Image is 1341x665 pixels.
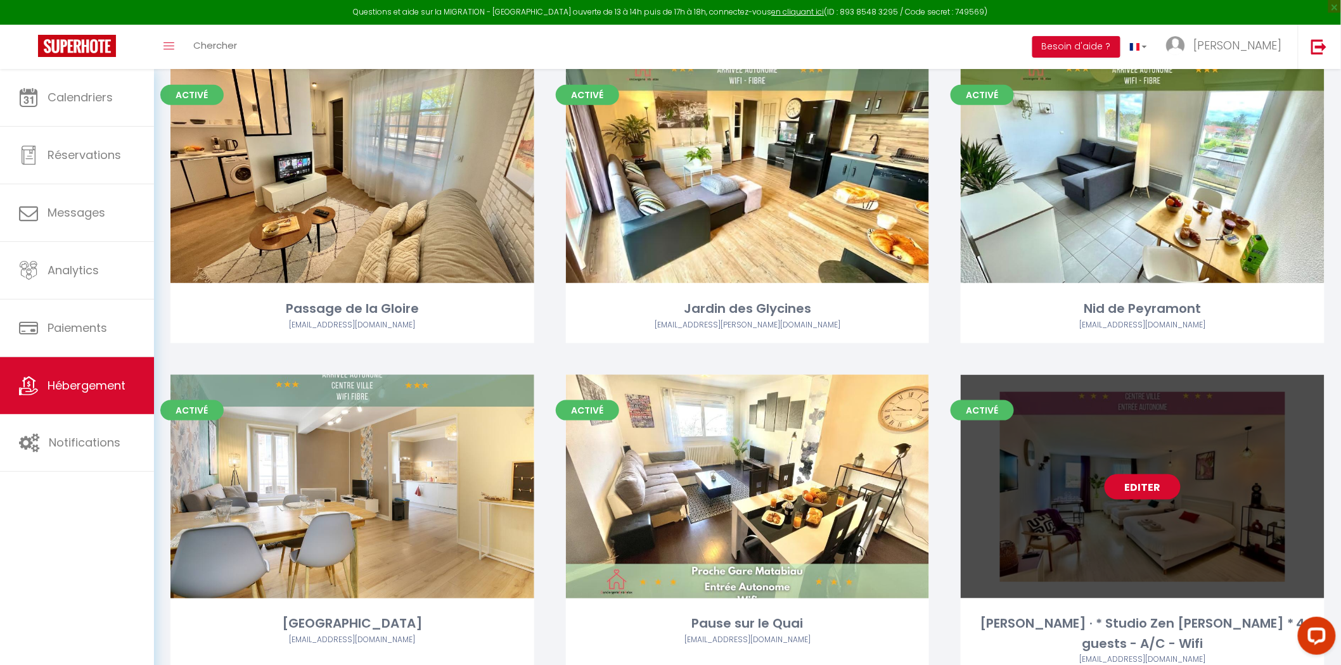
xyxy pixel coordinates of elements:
[556,400,619,421] span: Activé
[170,635,534,647] div: Airbnb
[566,319,930,331] div: Airbnb
[951,85,1014,105] span: Activé
[961,319,1325,331] div: Airbnb
[314,159,390,184] a: Editer
[566,635,930,647] div: Airbnb
[184,25,247,69] a: Chercher
[1105,474,1181,500] a: Editer
[48,262,99,278] span: Analytics
[170,319,534,331] div: Airbnb
[48,205,105,220] span: Messages
[709,159,785,184] a: Editer
[48,147,121,163] span: Réservations
[193,39,237,52] span: Chercher
[951,400,1014,421] span: Activé
[1105,159,1181,184] a: Editer
[556,85,619,105] span: Activé
[160,400,224,421] span: Activé
[48,377,125,393] span: Hébergement
[314,474,390,500] a: Editer
[772,6,824,17] a: en cliquant ici
[160,85,224,105] span: Activé
[38,35,116,57] img: Super Booking
[49,434,120,450] span: Notifications
[48,320,107,336] span: Paiements
[170,614,534,634] div: [GEOGRAPHIC_DATA]
[566,614,930,634] div: Pause sur le Quai
[961,614,1325,654] div: [PERSON_NAME] · * Studio Zen [PERSON_NAME] * 4 guests - A/C - Wifi
[1193,37,1282,53] span: [PERSON_NAME]
[1288,612,1341,665] iframe: LiveChat chat widget
[709,474,785,500] a: Editer
[961,299,1325,319] div: Nid de Peyramont
[1311,39,1327,54] img: logout
[1032,36,1120,58] button: Besoin d'aide ?
[170,299,534,319] div: Passage de la Gloire
[566,299,930,319] div: Jardin des Glycines
[48,89,113,105] span: Calendriers
[1157,25,1298,69] a: ... [PERSON_NAME]
[1166,36,1185,55] img: ...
